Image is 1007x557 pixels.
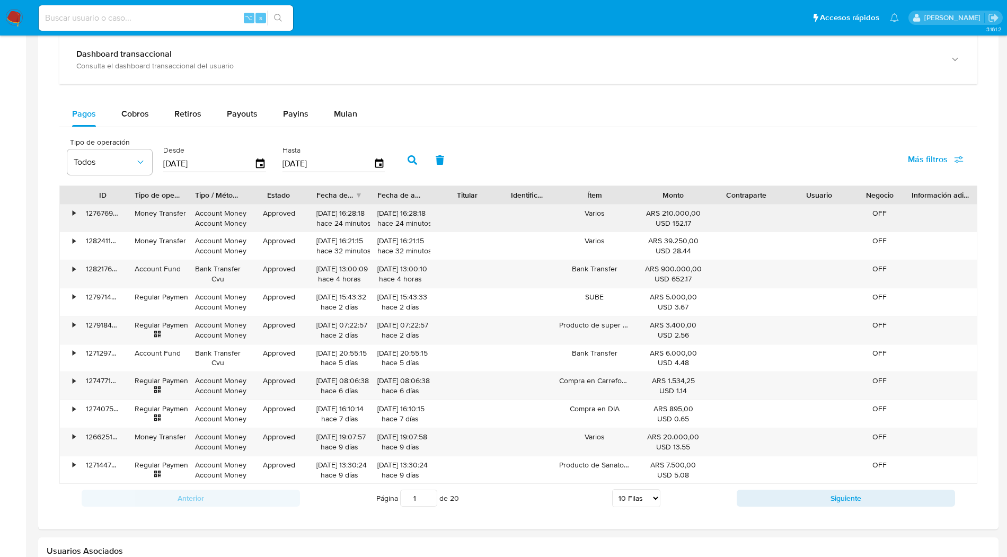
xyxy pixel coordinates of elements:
[986,25,1002,33] span: 3.161.2
[924,13,984,23] p: jessica.fukman@mercadolibre.com
[245,13,253,23] span: ⌥
[267,11,289,25] button: search-icon
[47,546,990,556] h2: Usuarios Asociados
[890,13,899,22] a: Notificaciones
[988,12,999,23] a: Salir
[820,12,879,23] span: Accesos rápidos
[259,13,262,23] span: s
[39,11,293,25] input: Buscar usuario o caso...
